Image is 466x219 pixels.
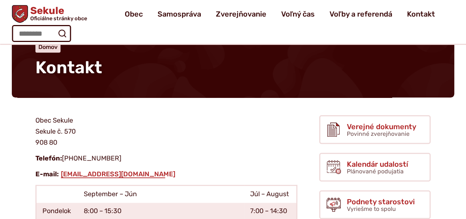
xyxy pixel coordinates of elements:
[12,5,87,23] a: Logo Sekule, prejsť na domovskú stránku.
[347,198,415,206] span: Podnety starostovi
[158,4,201,24] a: Samospráva
[125,4,143,24] a: Obec
[347,123,416,131] span: Verejné dokumenty
[30,16,87,21] span: Oficiálne stránky obce
[244,186,297,203] td: Júl – August
[319,153,431,181] a: Kalendár udalostí Plánované podujatia
[60,170,176,178] a: [EMAIL_ADDRESS][DOMAIN_NAME]
[347,205,396,212] span: Vyriešme to spolu
[407,4,435,24] a: Kontakt
[35,170,59,178] strong: E-mail:
[78,186,244,203] td: September – Jún
[35,57,102,78] span: Kontakt
[319,190,431,219] a: Podnety starostovi Vyriešme to spolu
[35,115,297,148] p: Obec Sekule Sekule č. 570 908 80
[28,6,87,21] span: Sekule
[329,4,392,24] a: Voľby a referendá
[38,43,58,50] a: Domov
[12,5,28,23] img: Prejsť na domovskú stránku
[347,160,408,168] span: Kalendár udalostí
[216,4,266,24] a: Zverejňovanie
[281,4,315,24] a: Voľný čas
[35,154,62,162] strong: Telefón:
[319,115,431,144] a: Verejné dokumenty Povinné zverejňovanie
[347,130,410,137] span: Povinné zverejňovanie
[347,168,404,175] span: Plánované podujatia
[35,153,297,164] p: [PHONE_NUMBER]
